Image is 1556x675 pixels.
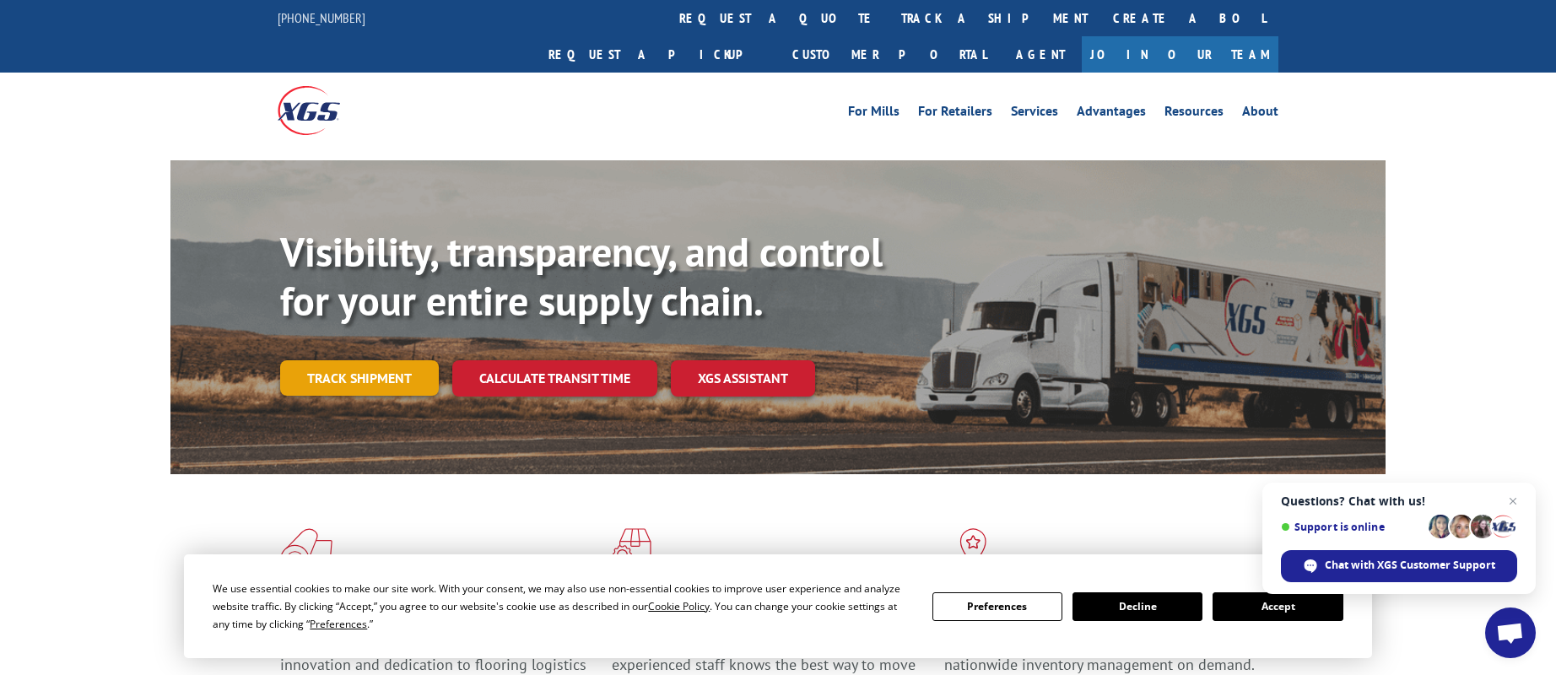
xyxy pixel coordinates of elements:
[1325,558,1495,573] span: Chat with XGS Customer Support
[999,36,1082,73] a: Agent
[1242,105,1278,123] a: About
[648,599,710,613] span: Cookie Policy
[1281,494,1517,508] span: Questions? Chat with us!
[944,528,1002,572] img: xgs-icon-flagship-distribution-model-red
[612,528,651,572] img: xgs-icon-focused-on-flooring-red
[932,592,1062,621] button: Preferences
[1281,521,1423,533] span: Support is online
[1281,550,1517,582] div: Chat with XGS Customer Support
[780,36,999,73] a: Customer Portal
[1011,105,1058,123] a: Services
[1213,592,1343,621] button: Accept
[278,9,365,26] a: [PHONE_NUMBER]
[1485,607,1536,658] div: Open chat
[536,36,780,73] a: Request a pickup
[184,554,1372,658] div: Cookie Consent Prompt
[1503,491,1523,511] span: Close chat
[671,360,815,397] a: XGS ASSISTANT
[213,580,911,633] div: We use essential cookies to make our site work. With your consent, we may also use non-essential ...
[918,105,992,123] a: For Retailers
[1072,592,1202,621] button: Decline
[280,360,439,396] a: Track shipment
[1077,105,1146,123] a: Advantages
[1082,36,1278,73] a: Join Our Team
[1164,105,1224,123] a: Resources
[452,360,657,397] a: Calculate transit time
[280,225,883,327] b: Visibility, transparency, and control for your entire supply chain.
[848,105,900,123] a: For Mills
[280,528,332,572] img: xgs-icon-total-supply-chain-intelligence-red
[310,617,367,631] span: Preferences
